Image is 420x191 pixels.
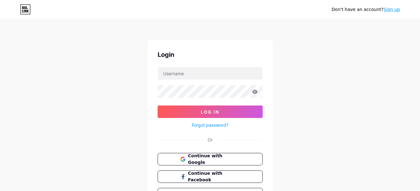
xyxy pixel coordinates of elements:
[188,170,240,183] span: Continue with Facebook
[208,136,213,143] div: Or
[158,105,263,118] button: Log In
[192,122,228,128] a: Forgot password?
[158,153,263,165] button: Continue with Google
[158,67,262,80] input: Username
[383,7,400,12] a: Sign up
[201,109,219,115] span: Log In
[158,170,263,183] button: Continue with Facebook
[188,153,240,166] span: Continue with Google
[331,6,400,13] div: Don't have an account?
[158,50,263,59] div: Login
